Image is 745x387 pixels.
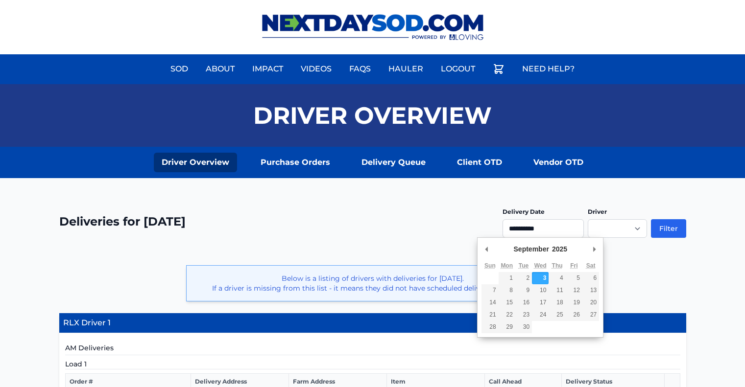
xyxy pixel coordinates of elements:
a: Vendor OTD [526,153,591,172]
button: 15 [499,296,515,309]
button: 5 [566,272,582,284]
button: 26 [566,309,582,321]
button: 17 [532,296,549,309]
a: Hauler [383,57,429,81]
a: Logout [435,57,481,81]
button: 10 [532,284,549,296]
button: 23 [515,309,532,321]
button: 6 [582,272,599,284]
abbr: Tuesday [519,262,529,269]
label: Driver [588,208,607,215]
abbr: Sunday [484,262,496,269]
button: 24 [532,309,549,321]
h5: AM Deliveries [65,343,680,355]
button: 1 [499,272,515,284]
button: 21 [481,309,498,321]
button: 16 [515,296,532,309]
button: 29 [499,321,515,333]
p: Below is a listing of drivers with deliveries for [DATE]. If a driver is missing from this list -... [194,273,551,293]
div: 2025 [551,242,569,256]
button: Previous Month [481,242,491,256]
button: 13 [582,284,599,296]
label: Delivery Date [503,208,545,215]
abbr: Saturday [586,262,596,269]
abbr: Wednesday [534,262,547,269]
a: Driver Overview [154,153,237,172]
h4: RLX Driver 1 [59,313,686,333]
button: 22 [499,309,515,321]
a: Purchase Orders [253,153,338,172]
abbr: Thursday [552,262,563,269]
button: 25 [549,309,565,321]
button: 2 [515,272,532,284]
a: Impact [246,57,289,81]
button: 12 [566,284,582,296]
abbr: Monday [501,262,513,269]
button: 11 [549,284,565,296]
a: Sod [165,57,194,81]
a: FAQs [343,57,377,81]
a: Client OTD [449,153,510,172]
button: 3 [532,272,549,284]
button: Filter [651,219,686,238]
button: 20 [582,296,599,309]
button: 19 [566,296,582,309]
abbr: Friday [570,262,577,269]
button: 30 [515,321,532,333]
input: Use the arrow keys to pick a date [503,219,584,238]
div: September [512,242,551,256]
button: 9 [515,284,532,296]
a: Delivery Queue [354,153,433,172]
button: 14 [481,296,498,309]
button: 28 [481,321,498,333]
a: About [200,57,240,81]
h1: Driver Overview [253,104,492,127]
button: 7 [481,284,498,296]
h2: Deliveries for [DATE] [59,214,186,229]
button: 18 [549,296,565,309]
button: 8 [499,284,515,296]
button: 4 [549,272,565,284]
a: Need Help? [516,57,580,81]
button: 27 [582,309,599,321]
button: Next Month [589,242,599,256]
a: Videos [295,57,337,81]
h5: Load 1 [65,359,680,369]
